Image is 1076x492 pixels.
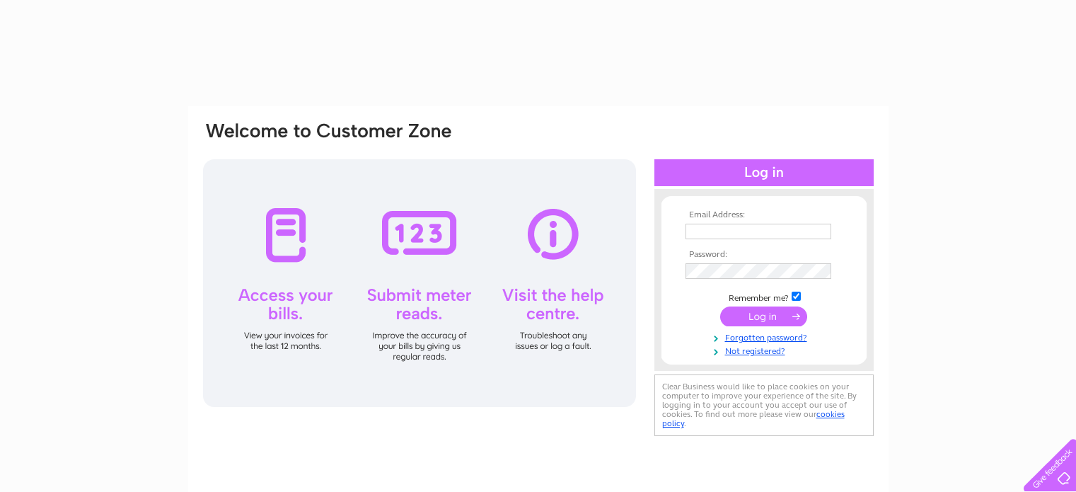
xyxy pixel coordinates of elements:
a: cookies policy [662,409,845,428]
td: Remember me? [682,290,846,304]
th: Email Address: [682,210,846,220]
th: Password: [682,250,846,260]
div: Clear Business would like to place cookies on your computer to improve your experience of the sit... [654,374,874,436]
a: Not registered? [685,343,846,357]
a: Forgotten password? [685,330,846,343]
input: Submit [720,307,807,326]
